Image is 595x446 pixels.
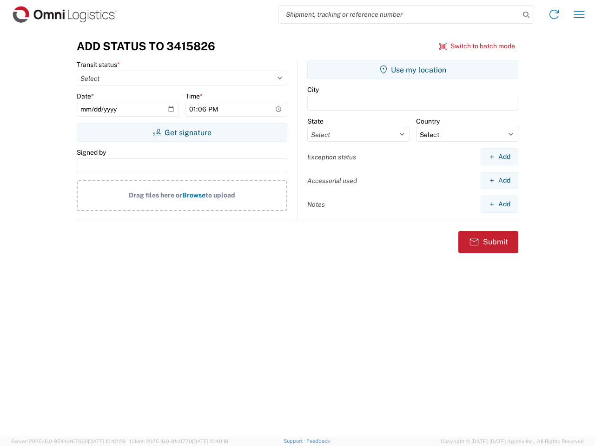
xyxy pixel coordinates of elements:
[130,439,228,444] span: Client: 2025.16.0-8fc0770
[481,148,518,165] button: Add
[205,191,235,199] span: to upload
[77,60,120,69] label: Transit status
[11,439,126,444] span: Server: 2025.16.0-9544af67660
[307,85,319,94] label: City
[439,39,515,54] button: Switch to batch mode
[307,177,357,185] label: Accessorial used
[458,231,518,253] button: Submit
[77,148,106,157] label: Signed by
[307,60,518,79] button: Use my location
[279,6,520,23] input: Shipment, tracking or reference number
[182,191,205,199] span: Browse
[306,438,330,444] a: Feedback
[185,92,203,100] label: Time
[77,92,94,100] label: Date
[416,117,440,125] label: Country
[192,439,228,444] span: [DATE] 10:40:19
[481,196,518,213] button: Add
[77,39,215,53] h3: Add Status to 3415826
[307,117,324,125] label: State
[77,123,287,142] button: Get signature
[441,437,584,446] span: Copyright © [DATE]-[DATE] Agistix Inc., All Rights Reserved
[481,172,518,189] button: Add
[307,200,325,209] label: Notes
[129,191,182,199] span: Drag files here or
[307,153,356,161] label: Exception status
[284,438,307,444] a: Support
[88,439,126,444] span: [DATE] 10:42:29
